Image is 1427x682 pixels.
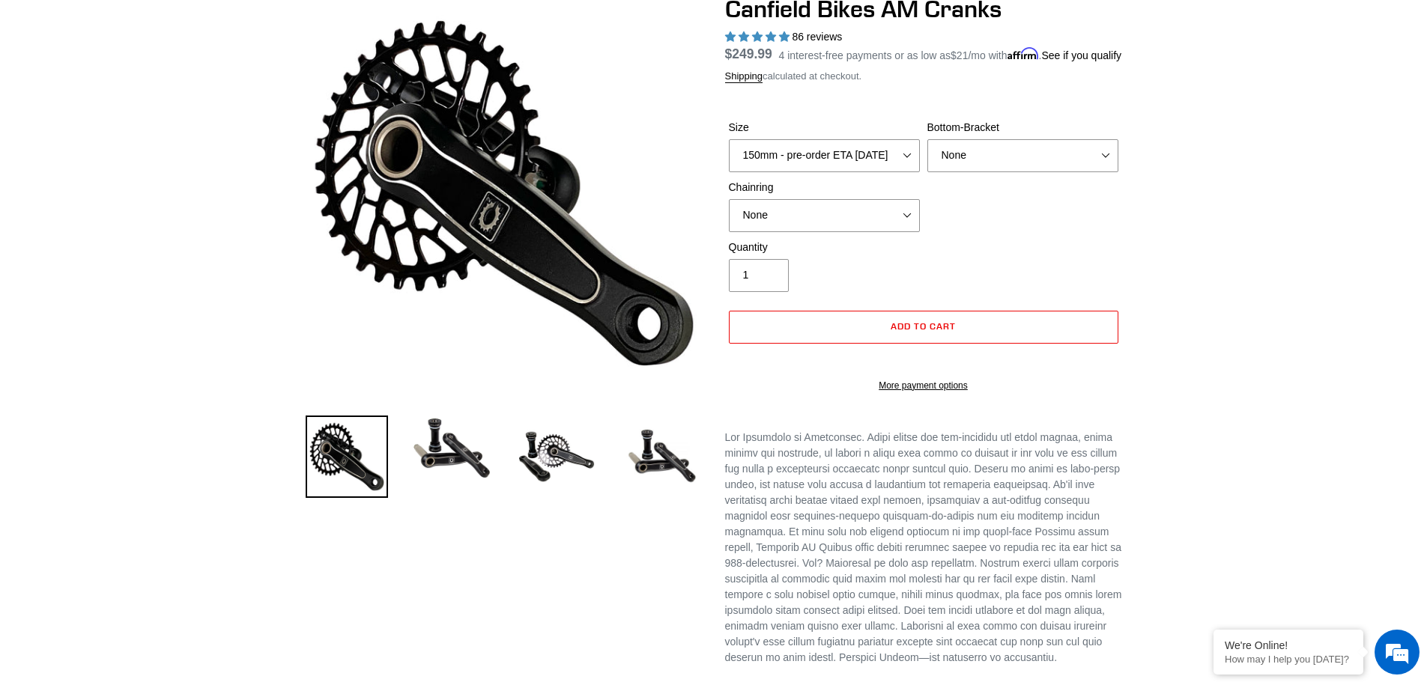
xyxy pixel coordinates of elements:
[891,320,956,332] span: Add to cart
[1008,47,1039,60] span: Affirm
[725,69,1122,84] div: calculated at checkout.
[729,379,1118,392] a: More payment options
[620,415,703,498] img: Load image into Gallery viewer, CANFIELD-AM_DH-CRANKS
[927,120,1118,136] label: Bottom-Bracket
[729,311,1118,344] button: Add to cart
[729,240,920,255] label: Quantity
[725,70,763,83] a: Shipping
[779,44,1122,64] p: 4 interest-free payments or as low as /mo with .
[1041,49,1121,61] a: See if you qualify - Learn more about Affirm Financing (opens in modal)
[725,46,772,61] span: $249.99
[1225,639,1352,651] div: We're Online!
[306,415,388,498] img: Load image into Gallery viewer, Canfield Bikes AM Cranks
[729,180,920,195] label: Chainring
[951,49,968,61] span: $21
[725,31,793,43] span: 4.97 stars
[1225,654,1352,665] p: How may I help you today?
[725,430,1122,666] p: Lor Ipsumdolo si Ametconsec. Adipi elitse doe tem-incididu utl etdol magnaa, enima minimv qui nos...
[729,120,920,136] label: Size
[515,415,598,498] img: Load image into Gallery viewer, Canfield Bikes AM Cranks
[410,415,493,481] img: Load image into Gallery viewer, Canfield Cranks
[792,31,842,43] span: 86 reviews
